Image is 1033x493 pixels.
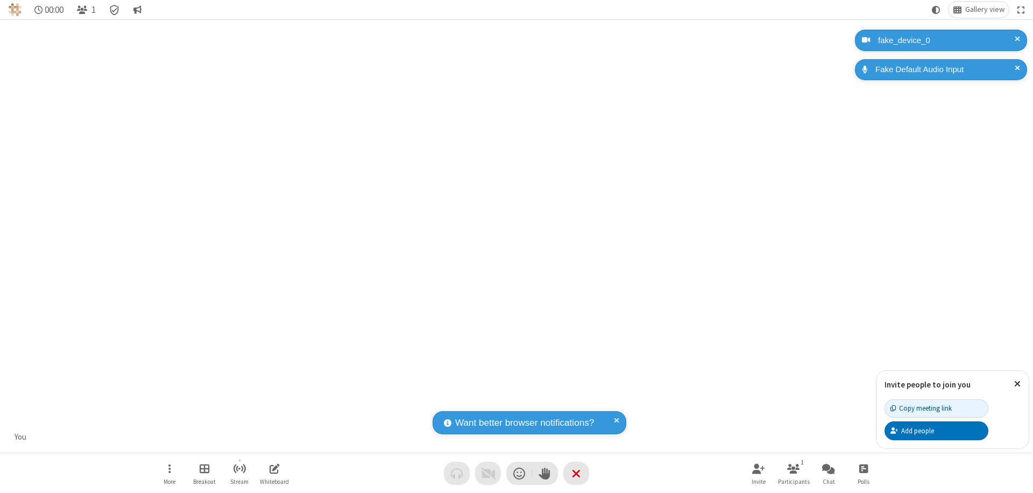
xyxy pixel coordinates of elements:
[30,2,68,18] div: Timer
[872,64,1019,76] div: Fake Default Audio Input
[777,458,810,489] button: Open participant list
[890,403,952,413] div: Copy meeting link
[949,2,1009,18] button: Change layout
[742,458,775,489] button: Invite participants (⌘+Shift+I)
[223,458,256,489] button: Start streaming
[812,458,845,489] button: Open chat
[444,462,470,485] button: Audio problem - check your Internet connection or call by phone
[91,5,96,15] span: 1
[858,478,869,485] span: Polls
[1013,2,1029,18] button: Fullscreen
[847,458,880,489] button: Open poll
[260,478,289,485] span: Whiteboard
[258,458,291,489] button: Open shared whiteboard
[11,431,31,443] div: You
[193,478,216,485] span: Breakout
[778,478,810,485] span: Participants
[455,416,594,430] span: Want better browser notifications?
[129,2,146,18] button: Conversation
[1006,371,1029,397] button: Close popover
[188,458,221,489] button: Manage Breakout Rooms
[874,34,1019,47] div: fake_device_0
[885,421,988,440] button: Add people
[164,478,175,485] span: More
[153,458,186,489] button: Open menu
[72,2,100,18] button: Open participant list
[532,462,558,485] button: Raise hand
[230,478,249,485] span: Stream
[928,2,945,18] button: Using system theme
[823,478,835,485] span: Chat
[475,462,501,485] button: Video
[563,462,589,485] button: End or leave meeting
[885,399,988,418] button: Copy meeting link
[9,3,22,16] img: QA Selenium DO NOT DELETE OR CHANGE
[965,5,1004,14] span: Gallery view
[506,462,532,485] button: Send a reaction
[104,2,125,18] div: Meeting details Encryption enabled
[885,379,971,390] label: Invite people to join you
[45,5,63,15] span: 00:00
[752,478,766,485] span: Invite
[798,457,807,467] div: 1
